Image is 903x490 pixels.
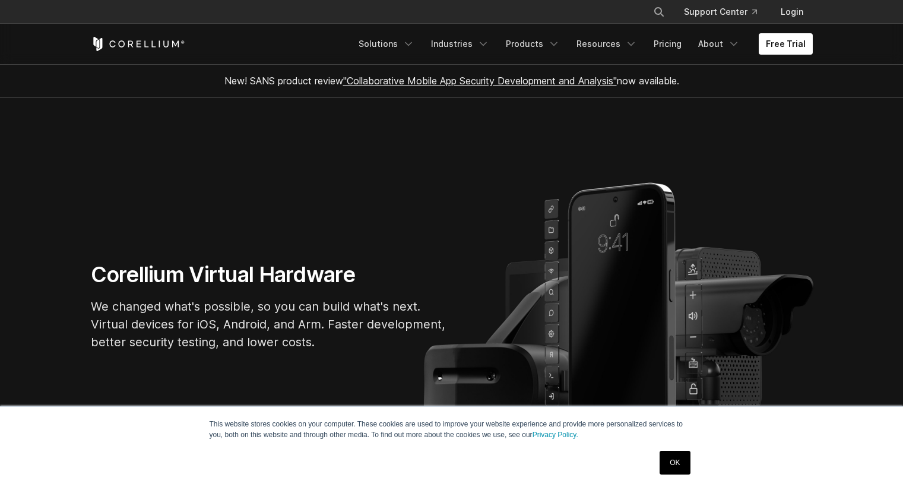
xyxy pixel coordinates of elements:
[351,33,422,55] a: Solutions
[771,1,813,23] a: Login
[343,75,617,87] a: "Collaborative Mobile App Security Development and Analysis"
[639,1,813,23] div: Navigation Menu
[674,1,766,23] a: Support Center
[759,33,813,55] a: Free Trial
[424,33,496,55] a: Industries
[91,261,447,288] h1: Corellium Virtual Hardware
[569,33,644,55] a: Resources
[224,75,679,87] span: New! SANS product review now available.
[648,1,670,23] button: Search
[91,37,185,51] a: Corellium Home
[647,33,689,55] a: Pricing
[691,33,747,55] a: About
[499,33,567,55] a: Products
[351,33,813,55] div: Navigation Menu
[91,298,447,351] p: We changed what's possible, so you can build what's next. Virtual devices for iOS, Android, and A...
[210,419,694,440] p: This website stores cookies on your computer. These cookies are used to improve your website expe...
[660,451,690,475] a: OK
[533,431,578,439] a: Privacy Policy.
